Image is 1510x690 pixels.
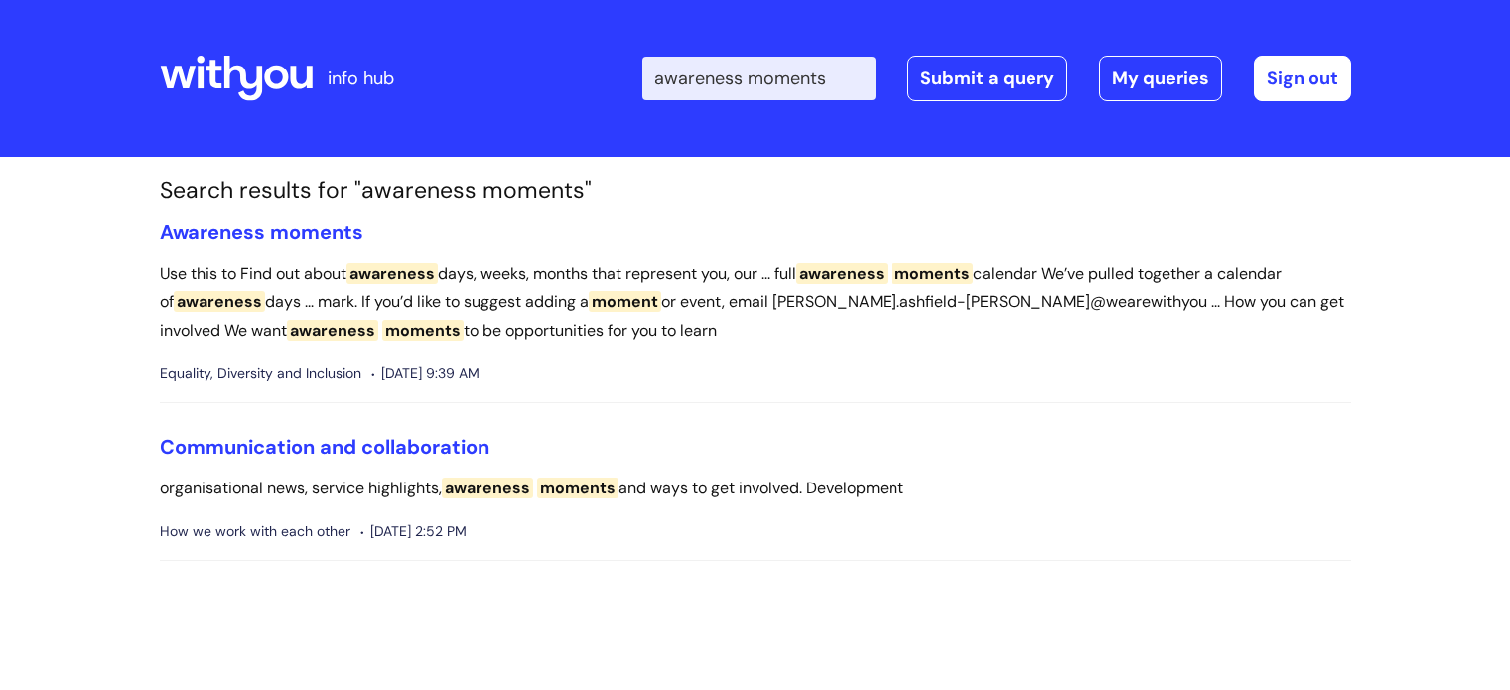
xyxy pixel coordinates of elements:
[1099,56,1222,101] a: My queries
[160,219,265,245] span: Awareness
[160,219,363,245] a: Awareness moments
[642,56,1351,101] div: | -
[160,519,350,544] span: How we work with each other
[346,263,438,284] span: awareness
[907,56,1067,101] a: Submit a query
[160,361,361,386] span: Equality, Diversity and Inclusion
[160,475,1351,503] p: organisational news, service highlights, and ways to get involved. Development
[892,263,973,284] span: moments
[328,63,394,94] p: info hub
[537,478,618,498] span: moments
[796,263,888,284] span: awareness
[360,519,467,544] span: [DATE] 2:52 PM
[160,177,1351,205] h1: Search results for "awareness moments"
[589,291,661,312] span: moment
[174,291,265,312] span: awareness
[287,320,378,341] span: awareness
[160,260,1351,345] p: Use this to Find out about days, weeks, months that represent you, our ... full calendar We’ve pu...
[642,57,876,100] input: Search
[371,361,480,386] span: [DATE] 9:39 AM
[442,478,533,498] span: awareness
[382,320,464,341] span: moments
[270,219,363,245] span: moments
[1254,56,1351,101] a: Sign out
[160,434,489,460] a: Communication and collaboration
